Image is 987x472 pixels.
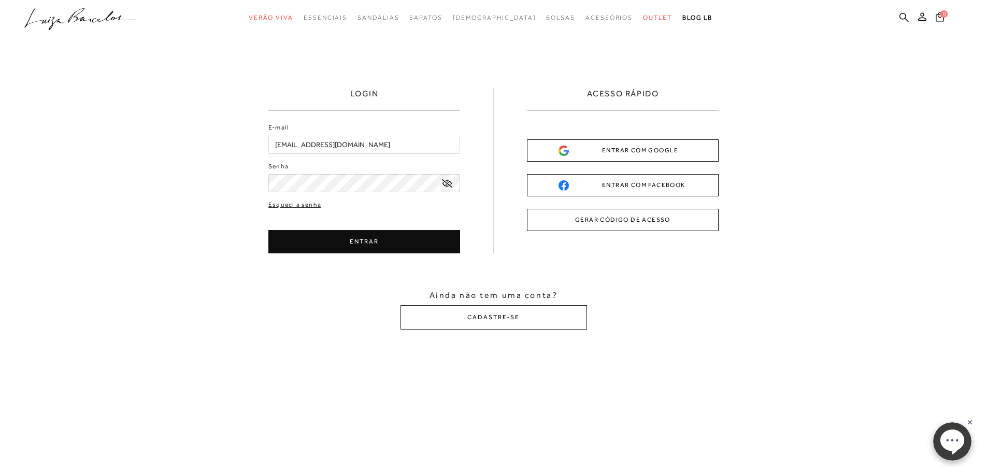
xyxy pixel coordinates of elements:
[933,11,947,25] button: 0
[527,174,719,196] button: ENTRAR COM FACEBOOK
[268,136,460,154] input: E-mail
[442,179,452,187] a: exibir senha
[559,145,687,156] div: ENTRAR COM GOOGLE
[682,14,712,21] span: BLOG LB
[304,8,347,27] a: noSubCategoriesText
[643,8,672,27] a: noSubCategoriesText
[546,14,575,21] span: Bolsas
[268,200,321,210] a: Esqueci a senha
[546,8,575,27] a: noSubCategoriesText
[357,14,399,21] span: Sandálias
[559,180,687,191] div: ENTRAR COM FACEBOOK
[409,14,442,21] span: Sapatos
[304,14,347,21] span: Essenciais
[357,8,399,27] a: noSubCategoriesText
[587,88,659,110] h2: ACESSO RÁPIDO
[350,88,379,110] h1: LOGIN
[249,8,293,27] a: noSubCategoriesText
[409,8,442,27] a: noSubCategoriesText
[453,14,536,21] span: [DEMOGRAPHIC_DATA]
[268,162,289,171] label: Senha
[643,14,672,21] span: Outlet
[527,139,719,162] button: ENTRAR COM GOOGLE
[430,290,557,301] span: Ainda não tem uma conta?
[940,10,948,18] span: 0
[268,123,289,133] label: E-mail
[527,209,719,231] button: GERAR CÓDIGO DE ACESSO
[453,8,536,27] a: noSubCategoriesText
[400,305,587,330] button: CADASTRE-SE
[268,230,460,253] button: ENTRAR
[682,8,712,27] a: BLOG LB
[585,8,633,27] a: noSubCategoriesText
[585,14,633,21] span: Acessórios
[249,14,293,21] span: Verão Viva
